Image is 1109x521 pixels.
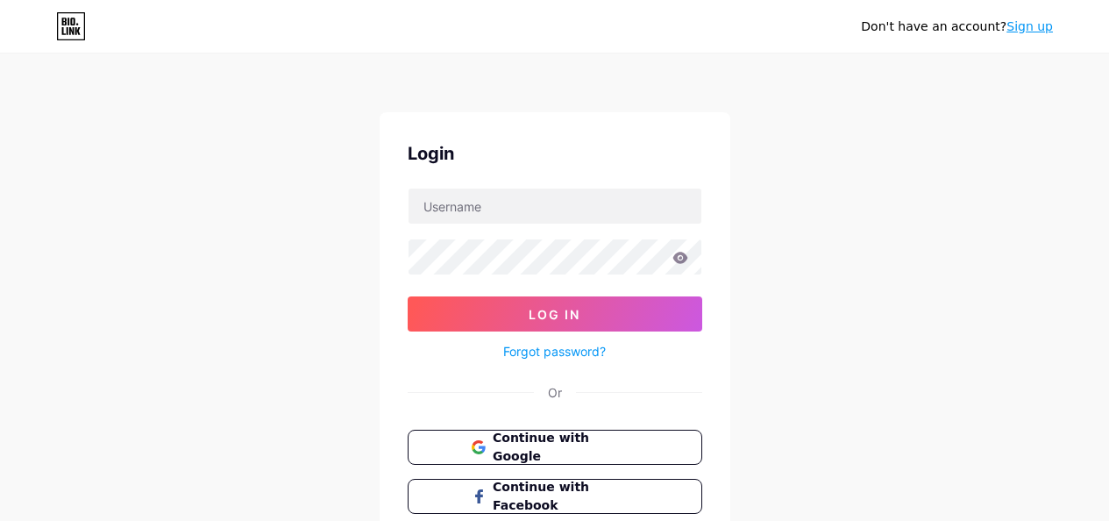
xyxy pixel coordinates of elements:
button: Continue with Google [408,430,702,465]
div: Don't have an account? [861,18,1053,36]
span: Continue with Google [493,429,637,466]
div: Login [408,140,702,167]
div: Or [548,383,562,402]
a: Sign up [1006,19,1053,33]
button: Continue with Facebook [408,479,702,514]
a: Forgot password? [503,342,606,360]
span: Log In [529,307,580,322]
input: Username [409,189,701,224]
span: Continue with Facebook [493,478,637,515]
button: Log In [408,296,702,332]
